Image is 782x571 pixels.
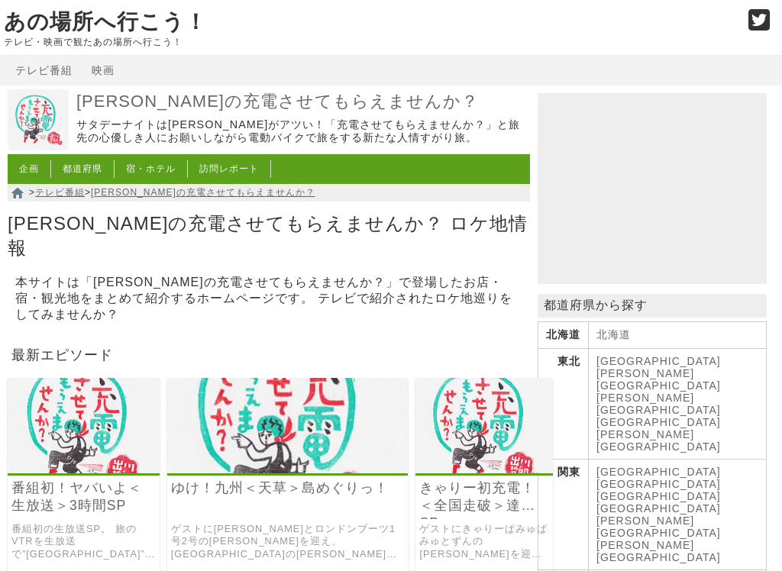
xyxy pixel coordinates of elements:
p: 本サイトは「[PERSON_NAME]の充電させてもらえませんか？」で登場したお店・宿・観光地をまとめて紹介するホームページです。 テレビで紹介されたロケ地巡りをしてみませんか？ [15,271,522,327]
h2: 最新エピソード [8,342,530,366]
a: 訪問レポート [199,163,259,174]
a: [GEOGRAPHIC_DATA] [596,502,721,515]
a: きゃりー初充電！＜全国走破＞達成SP [419,479,548,515]
a: [PERSON_NAME] [596,539,694,551]
a: 出川哲朗の充電させてもらえませんか？ ワォ！”生放送”で一緒に充電みてねSPだッ！温泉天国”日田街道”をパワスポ宇戸の庄から131㌔！ですが…初の生放送に哲朗もドキドキでヤバいよ²SP [8,463,160,476]
th: 東北 [538,349,589,460]
th: 関東 [538,460,589,570]
nav: > > [8,184,530,202]
a: [GEOGRAPHIC_DATA] [596,551,721,563]
iframe: Advertisement [538,93,767,284]
p: サタデーナイトは[PERSON_NAME]がアツい！「充電させてもらえませんか？」と旅先の心優しき人にお願いしながら電動バイクで旅をする新たな人情すがり旅。 [76,118,526,145]
p: テレビ・映画で観たあの場所へ行こう！ [4,37,732,47]
a: [GEOGRAPHIC_DATA] [596,416,721,428]
a: Twitter (@go_thesights) [748,18,771,31]
p: 都道府県から探す [538,294,767,318]
a: 出川哲朗の充電させてもらえませんか？ ルンルンッ天草”島めぐり”！富岡城から絶景夕日パワスポ目指して114㌔！絶品グルメだらけなんですが千秋もロンブー亮も腹ペコでヤバいよ²SP [167,463,409,476]
a: 宿・ホテル [126,163,176,174]
a: ゲストにきゃりーぱみゅぱみゅとずんの[PERSON_NAME]を迎え、今回の[PERSON_NAME][GEOGRAPHIC_DATA]の回で47都道府県走破達成！”金色の[GEOGRAPHIC... [419,523,548,561]
a: [GEOGRAPHIC_DATA] [596,490,721,502]
a: ゆけ！九州＜天草＞島めぐりっ！ [171,479,405,497]
a: 映画 [92,64,115,76]
a: [PERSON_NAME]の充電させてもらえませんか？ [91,187,315,198]
img: 出川哲朗の充電させてもらえませんか？ [8,89,69,150]
a: テレビ番組 [15,64,73,76]
img: icon-320px.png [8,378,160,473]
a: ゲストに[PERSON_NAME]とロンドンブーツ1号2号の[PERSON_NAME]を迎え、[GEOGRAPHIC_DATA]の[PERSON_NAME]から絶景のパワースポット・[PERSO... [171,523,405,561]
a: [PERSON_NAME][GEOGRAPHIC_DATA] [596,392,721,416]
a: テレビ番組 [35,187,85,198]
a: [PERSON_NAME][GEOGRAPHIC_DATA] [596,515,721,539]
th: 北海道 [538,322,589,349]
a: 企画 [19,163,39,174]
img: icon-320px.png [415,378,552,473]
a: [GEOGRAPHIC_DATA] [596,466,721,478]
a: [GEOGRAPHIC_DATA] [596,355,721,367]
a: 出川哲朗の充電させてもらえませんか？ [8,140,69,153]
a: [GEOGRAPHIC_DATA] [596,478,721,490]
a: [PERSON_NAME][GEOGRAPHIC_DATA] [596,367,721,392]
a: 都道府県 [63,163,102,174]
img: icon-320px.png [167,378,409,473]
a: 番組初の生放送SP。 旅のVTRを生放送で”[GEOGRAPHIC_DATA]”にお邪魔して一緒に見ます。 VTRでは、ゲストに[PERSON_NAME]と[PERSON_NAME]を迎えて、[... [11,523,156,561]
a: 番組初！ヤバいよ＜生放送＞3時間SP [11,479,156,515]
a: [PERSON_NAME]の充電させてもらえませんか？ [76,91,526,113]
a: 出川哲朗の充電させてもらえませんか？ ついに宮城県で全国制覇！絶景の紅葉街道”金色の鳴子峡”から”日本三景松島”までズズーっと108㌔！きゃりーぱみゅぱみゅが初登場で飯尾も絶好調！ヤバいよ²SP [415,463,552,476]
a: [PERSON_NAME][GEOGRAPHIC_DATA] [596,428,721,453]
h1: [PERSON_NAME]の充電させてもらえませんか？ ロケ地情報 [8,208,530,263]
a: あの場所へ行こう！ [4,10,207,34]
a: 北海道 [596,328,631,340]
